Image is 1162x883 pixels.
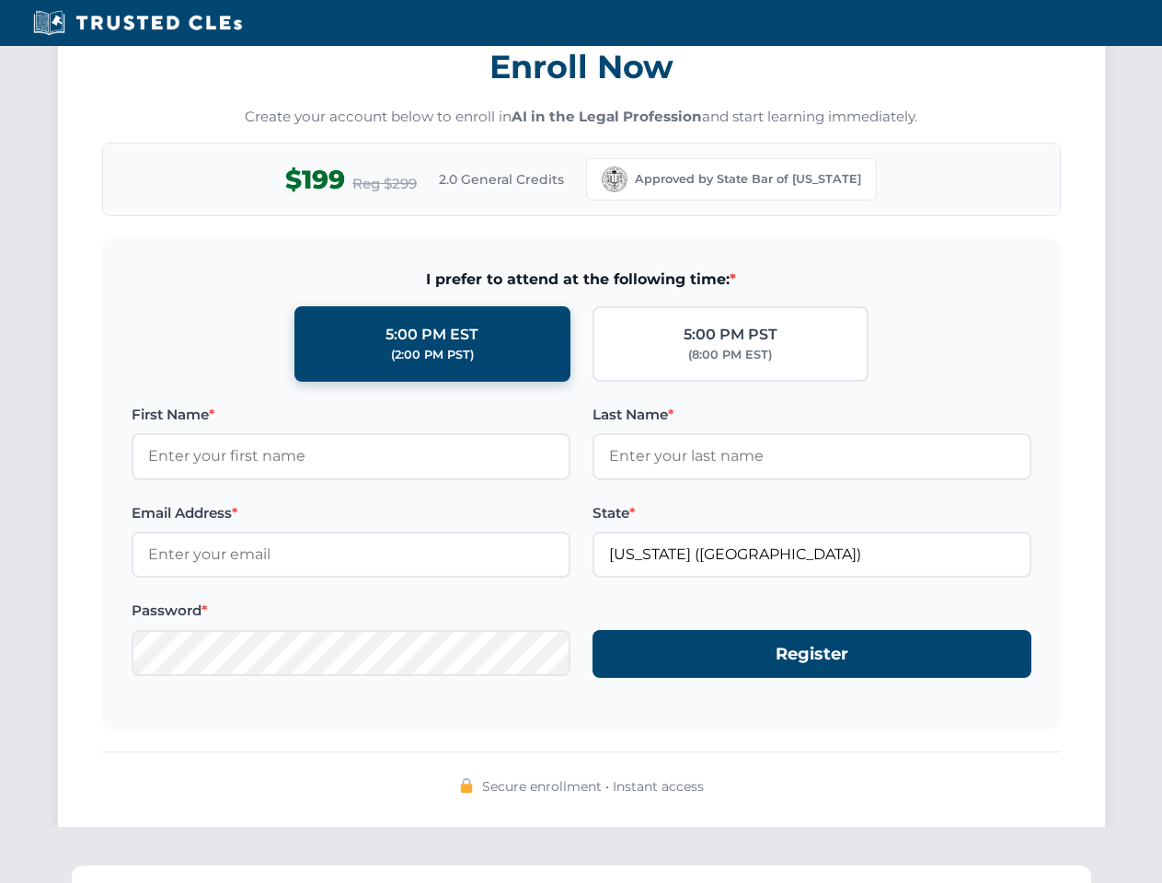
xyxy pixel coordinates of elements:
[439,169,564,189] span: 2.0 General Credits
[352,173,417,195] span: Reg $299
[688,346,772,364] div: (8:00 PM EST)
[102,38,1061,96] h3: Enroll Now
[132,600,570,622] label: Password
[593,433,1031,479] input: Enter your last name
[459,778,474,793] img: 🔒
[28,9,247,37] img: Trusted CLEs
[132,502,570,524] label: Email Address
[132,404,570,426] label: First Name
[482,776,704,797] span: Secure enrollment • Instant access
[391,346,474,364] div: (2:00 PM PST)
[385,323,478,347] div: 5:00 PM EST
[102,107,1061,128] p: Create your account below to enroll in and start learning immediately.
[132,532,570,578] input: Enter your email
[593,630,1031,679] button: Register
[635,170,861,189] span: Approved by State Bar of [US_STATE]
[593,404,1031,426] label: Last Name
[602,166,627,192] img: California Bar
[512,108,702,125] strong: AI in the Legal Profession
[285,159,345,201] span: $199
[132,433,570,479] input: Enter your first name
[684,323,777,347] div: 5:00 PM PST
[593,502,1031,524] label: State
[132,268,1031,292] span: I prefer to attend at the following time:
[593,532,1031,578] input: California (CA)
